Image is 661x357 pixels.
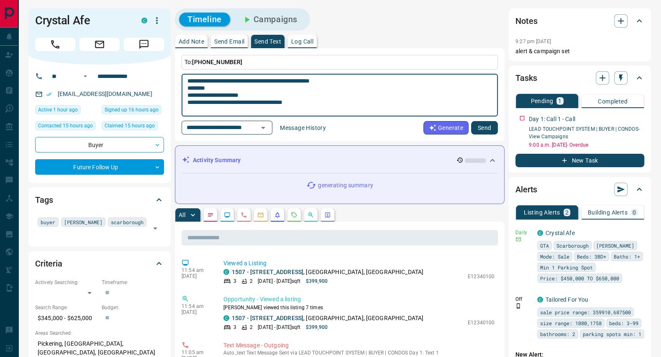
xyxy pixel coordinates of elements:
p: Pending [530,98,553,104]
div: Sun Aug 17 2025 [102,121,164,133]
span: auto_text [223,350,245,356]
svg: Push Notification Only [515,303,521,309]
a: 1507 - [STREET_ADDRESS] [232,269,303,275]
svg: Agent Actions [324,212,331,218]
p: All [179,212,185,218]
button: Timeline [179,13,230,26]
p: 11:05 am [182,349,211,355]
span: parking spots min: 1 [583,330,641,338]
p: 1 [558,98,561,104]
div: Tags [35,190,164,210]
button: New Task [515,154,644,167]
span: [PERSON_NAME] [596,241,634,250]
p: 9:00 a.m. [DATE] - Overdue [529,141,644,149]
div: Activity Summary [182,153,497,168]
svg: Email Verified [46,91,52,97]
span: [PERSON_NAME] [64,218,102,226]
button: Generate [423,121,469,135]
span: Contacted 15 hours ago [38,122,93,130]
p: Daily [515,229,532,236]
p: Text Message - Outgoing [223,341,494,350]
p: Building Alerts [588,210,628,215]
a: Crystal Afe [546,230,574,236]
p: Viewed a Listing [223,259,494,268]
span: Message [124,38,164,51]
span: Beds: 3BD+ [577,252,606,261]
svg: Opportunities [307,212,314,218]
span: Claimed 15 hours ago [105,122,155,130]
div: Criteria [35,254,164,274]
p: Opportunity - Viewed a listing [223,295,494,304]
button: Message History [275,121,331,135]
p: 11:54 am [182,303,211,309]
div: condos.ca [141,18,147,23]
div: condos.ca [537,230,543,236]
span: Signed up 16 hours ago [105,106,159,114]
span: scarborough [111,218,143,226]
p: Add Note [179,39,204,44]
svg: Emails [257,212,264,218]
p: Text Message Sent via LEAD TOUCHPOINT SYSTEM | BUYER | CONDOS Day 1: Text 1 [223,350,494,356]
p: Send Email [214,39,244,44]
p: Send Text [254,39,281,44]
a: 1507 - [STREET_ADDRESS] [232,315,303,321]
p: Off [515,295,532,303]
p: [DATE] - [DATE] sqft [258,277,300,285]
span: Scarborough [556,241,589,250]
span: GTA [540,241,549,250]
button: Open [257,122,269,134]
p: Listing Alerts [524,210,560,215]
div: Alerts [515,179,644,199]
h2: Notes [515,14,537,28]
p: E12340100 [468,273,494,280]
h1: Crystal Afe [35,14,129,27]
p: Timeframe: [102,279,164,286]
a: [EMAIL_ADDRESS][DOMAIN_NAME] [58,91,152,97]
p: Day 1: Call 1 - Call [529,115,575,124]
span: Mode: Sale [540,252,569,261]
p: alert & campaign set [515,47,644,56]
p: Activity Summary [193,156,241,165]
div: Sun Aug 17 2025 [35,121,97,133]
button: Open [80,71,90,81]
svg: Requests [291,212,297,218]
p: 3 [233,277,236,285]
a: LEAD TOUCHPOINT SYSTEM | BUYER | CONDOS- View Campaigns [529,126,640,140]
span: bathrooms: 2 [540,330,575,338]
span: Baths: 1+ [614,252,640,261]
p: 11:54 am [182,267,211,273]
p: $399,900 [305,277,328,285]
div: condos.ca [223,269,229,275]
a: Tailored For You [546,296,588,303]
p: generating summary [318,181,373,190]
p: 0 [633,210,636,215]
p: 9:27 pm [DATE] [515,39,551,44]
h2: Tasks [515,71,537,85]
span: Call [35,38,75,51]
span: buyer [41,218,56,226]
span: Active 1 hour ago [38,106,78,114]
p: Completed [598,98,628,104]
p: [DATE] - [DATE] sqft [258,323,300,331]
span: Min 1 Parking Spot [540,263,593,272]
span: Price: $450,000 TO $650,000 [540,274,619,282]
div: Mon Aug 18 2025 [35,105,97,117]
span: size range: 1080,1758 [540,319,602,327]
div: condos.ca [537,297,543,303]
svg: Calls [241,212,247,218]
p: 2 [565,210,569,215]
div: Tasks [515,68,644,88]
p: Areas Searched: [35,329,164,337]
p: Actively Searching: [35,279,97,286]
h2: Tags [35,193,53,207]
p: 2 [250,323,253,331]
div: Notes [515,11,644,31]
span: [PHONE_NUMBER] [192,59,242,65]
p: To: [182,55,498,70]
p: , [GEOGRAPHIC_DATA], [GEOGRAPHIC_DATA] [232,268,423,277]
button: Campaigns [233,13,306,26]
p: Search Range: [35,304,97,311]
svg: Lead Browsing Activity [224,212,231,218]
p: [DATE] [182,309,211,315]
div: Buyer [35,137,164,153]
